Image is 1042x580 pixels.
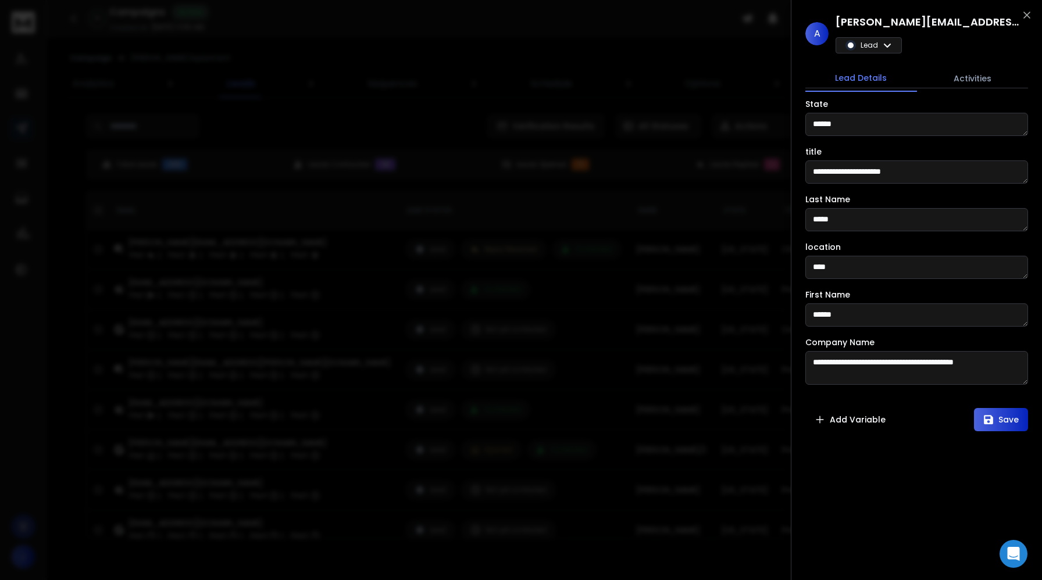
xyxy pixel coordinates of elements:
label: First Name [805,291,850,299]
label: location [805,243,841,251]
label: State [805,100,828,108]
button: Lead Details [805,65,917,92]
span: A [805,22,829,45]
button: Activities [917,66,1029,91]
div: Open Intercom Messenger [1000,540,1027,568]
button: Add Variable [805,408,895,431]
label: Company Name [805,338,875,346]
label: Last Name [805,195,850,203]
p: Lead [861,41,878,50]
label: title [805,148,822,156]
h1: [PERSON_NAME][EMAIL_ADDRESS][DOMAIN_NAME] [836,14,1022,30]
button: Save [974,408,1028,431]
